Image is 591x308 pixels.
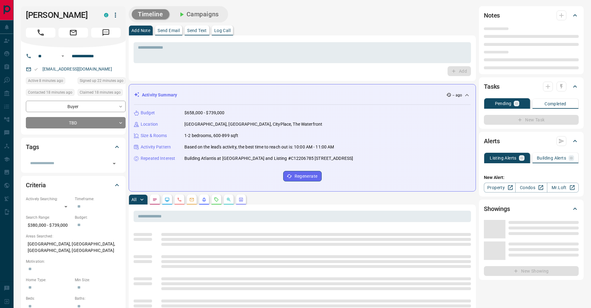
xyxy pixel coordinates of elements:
div: TBD [26,117,126,128]
div: Showings [484,201,579,216]
span: Contacted 18 minutes ago [28,89,72,95]
p: Location [141,121,158,128]
div: Tue Aug 12 2025 [26,89,74,98]
div: Alerts [484,134,579,148]
div: Tags [26,140,121,154]
p: -- ago [452,92,462,98]
span: Claimed 18 minutes ago [80,89,121,95]
button: Open [59,52,66,60]
p: $380,000 - $739,000 [26,220,72,230]
p: Pending [495,101,512,106]
p: Repeated Interest [141,155,175,162]
p: Timeframe: [75,196,121,202]
svg: Requests [214,197,219,202]
p: Send Email [158,28,180,33]
p: All [131,197,136,202]
h2: Tasks [484,82,500,91]
button: Regenerate [283,171,322,181]
p: 1-2 bedrooms, 600-899 sqft [184,132,238,139]
p: Budget [141,110,155,116]
a: Condos [515,183,547,192]
h2: Tags [26,142,39,152]
span: Signed up 22 minutes ago [80,78,123,84]
p: Min Size: [75,277,121,283]
svg: Agent Actions [239,197,243,202]
p: Building Alerts [537,156,566,160]
p: Completed [545,102,566,106]
p: New Alert: [484,174,579,181]
span: Email [58,28,88,38]
p: Add Note [131,28,150,33]
p: Send Text [187,28,207,33]
p: Based on the lead's activity, the best time to reach out is: 10:00 AM - 11:00 AM [184,144,334,150]
div: Notes [484,8,579,23]
p: Log Call [214,28,231,33]
p: Listing Alerts [490,156,517,160]
div: Buyer [26,101,126,112]
a: Mr.Loft [547,183,579,192]
div: Criteria [26,178,121,192]
div: Activity Summary-- ago [134,89,471,101]
button: Open [110,159,119,168]
p: Areas Searched: [26,233,121,239]
a: [EMAIL_ADDRESS][DOMAIN_NAME] [42,67,112,71]
p: Budget: [75,215,121,220]
p: Size & Rooms [141,132,167,139]
button: Timeline [132,9,169,19]
h2: Notes [484,10,500,20]
p: Activity Pattern [141,144,171,150]
p: Activity Summary [142,92,177,98]
svg: Emails [189,197,194,202]
svg: Notes [152,197,157,202]
h1: [PERSON_NAME] [26,10,95,20]
p: Search Range: [26,215,72,220]
span: Message [91,28,121,38]
div: Tue Aug 12 2025 [26,77,74,86]
div: Tue Aug 12 2025 [78,89,126,98]
svg: Listing Alerts [202,197,207,202]
p: Home Type: [26,277,72,283]
p: Baths: [75,296,121,301]
p: [GEOGRAPHIC_DATA], [GEOGRAPHIC_DATA], [GEOGRAPHIC_DATA], [GEOGRAPHIC_DATA] [26,239,121,256]
svg: Opportunities [226,197,231,202]
span: Active 8 minutes ago [28,78,63,84]
h2: Alerts [484,136,500,146]
svg: Email Valid [34,67,38,71]
p: Building Atlantis at [GEOGRAPHIC_DATA] and Listing #C12206785 [STREET_ADDRESS] [184,155,353,162]
span: Call [26,28,55,38]
svg: Lead Browsing Activity [165,197,170,202]
button: Campaigns [172,9,225,19]
div: condos.ca [104,13,108,17]
p: [GEOGRAPHIC_DATA], [GEOGRAPHIC_DATA], CityPlace, The Waterfront [184,121,322,128]
a: Property [484,183,516,192]
p: Actively Searching: [26,196,72,202]
div: Tasks [484,79,579,94]
p: $658,000 - $739,000 [184,110,225,116]
div: Tue Aug 12 2025 [78,77,126,86]
svg: Calls [177,197,182,202]
p: Motivation: [26,259,121,264]
h2: Criteria [26,180,46,190]
h2: Showings [484,204,510,214]
p: Beds: [26,296,72,301]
